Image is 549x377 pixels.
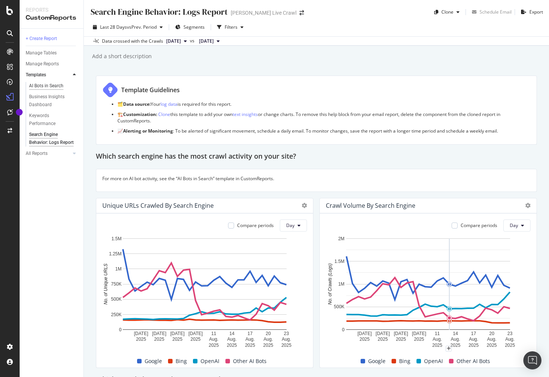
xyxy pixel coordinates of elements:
[399,357,410,366] span: Bing
[368,357,386,366] span: Google
[209,337,219,342] text: Aug.
[456,357,490,366] span: Other AI Bots
[338,281,345,287] text: 1M
[199,38,214,45] span: 2025 Jul. 20th
[115,266,122,272] text: 1M
[489,331,495,336] text: 20
[266,331,271,336] text: 20
[136,337,146,342] text: 2025
[284,331,289,336] text: 23
[214,21,247,33] button: Filters
[414,337,424,342] text: 2025
[424,357,443,366] span: OpenAI
[123,128,173,134] strong: Alerting or Monitoring
[96,151,537,163] div: Which search engine has the most crawl activity on your site?
[334,304,344,309] text: 500K
[96,76,537,145] div: Template Guidelines 🗂️Data source:Yourlog datais required for this report. 🏗️Customization: Clone...
[26,60,59,68] div: Manage Reports
[263,342,273,348] text: 2025
[26,71,46,79] div: Templates
[196,37,223,46] button: [DATE]
[529,9,543,15] div: Export
[233,357,267,366] span: Other AI Bots
[117,111,530,124] p: 🏗️ this template to add your own or change charts. To remove this help block from your email repo...
[319,198,537,368] div: Crawl Volume By Search EngineCompare periodsDayA chart.GoogleBingOpenAIOther AI Bots
[145,357,162,366] span: Google
[431,6,463,18] button: Clone
[123,101,151,107] strong: Data source:
[26,14,77,22] div: CustomReports
[396,337,406,342] text: 2025
[102,235,307,349] svg: A chart.
[233,111,258,117] a: text insights
[510,222,518,229] span: Day
[16,109,23,116] div: Tooltip anchor
[376,331,390,336] text: [DATE]
[281,342,291,348] text: 2025
[446,346,452,352] div: plus
[26,35,78,43] a: + Create Report
[123,111,157,117] strong: Customization:
[176,357,187,366] span: Bing
[338,236,345,241] text: 2M
[111,312,122,317] text: 250K
[117,101,530,107] p: 🗂️ Your is required for this report.
[394,331,408,336] text: [DATE]
[342,327,345,332] text: 0
[503,219,530,232] button: Day
[160,101,177,107] a: log data
[26,60,78,68] a: Manage Reports
[119,327,122,332] text: 0
[26,49,57,57] div: Manage Tables
[90,21,166,33] button: Last 28 DaysvsPrev. Period
[26,150,48,158] div: All Reports
[487,337,497,342] text: Aug.
[172,337,182,342] text: 2025
[29,112,78,128] a: Keywords Performance
[29,93,78,109] a: Business Insights Dashboard
[450,342,461,348] text: 2025
[471,331,477,336] text: 17
[505,337,515,342] text: Aug.
[286,222,295,229] span: Day
[190,37,196,44] span: vs
[248,331,253,336] text: 17
[209,342,219,348] text: 2025
[26,35,57,43] div: + Create Report
[441,9,453,15] div: Clone
[469,342,479,348] text: 2025
[335,259,345,264] text: 1.5M
[29,131,74,147] div: Search Engine Behavior: Logs Report
[245,337,255,342] text: Aug.
[111,297,122,302] text: 500K
[231,9,296,17] div: [PERSON_NAME] Live Crawl
[26,71,71,79] a: Templates
[412,331,426,336] text: [DATE]
[170,331,185,336] text: [DATE]
[507,331,513,336] text: 23
[518,6,543,18] button: Export
[102,175,530,182] p: For more on AI bot activity, see the “AI Bots in Search” template in CustomReports.
[103,263,108,304] text: No. of Unique URLS
[378,337,388,342] text: 2025
[29,82,63,90] div: AI Bots in Search
[358,331,372,336] text: [DATE]
[469,6,512,18] button: Schedule Email
[26,6,77,14] div: Reports
[523,351,541,369] div: Open Intercom Messenger
[487,342,497,348] text: 2025
[191,337,201,342] text: 2025
[100,24,127,30] span: Last 28 Days
[90,6,228,18] div: Search Engine Behavior: Logs Report
[480,9,512,15] div: Schedule Email
[245,342,255,348] text: 2025
[26,150,71,158] a: All Reports
[451,337,460,342] text: Aug.
[326,235,530,349] div: A chart.
[229,331,234,336] text: 14
[102,202,214,209] div: Unique URLs Crawled By Search Engine
[435,331,440,336] text: 11
[29,93,72,109] div: Business Insights Dashboard
[211,331,216,336] text: 11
